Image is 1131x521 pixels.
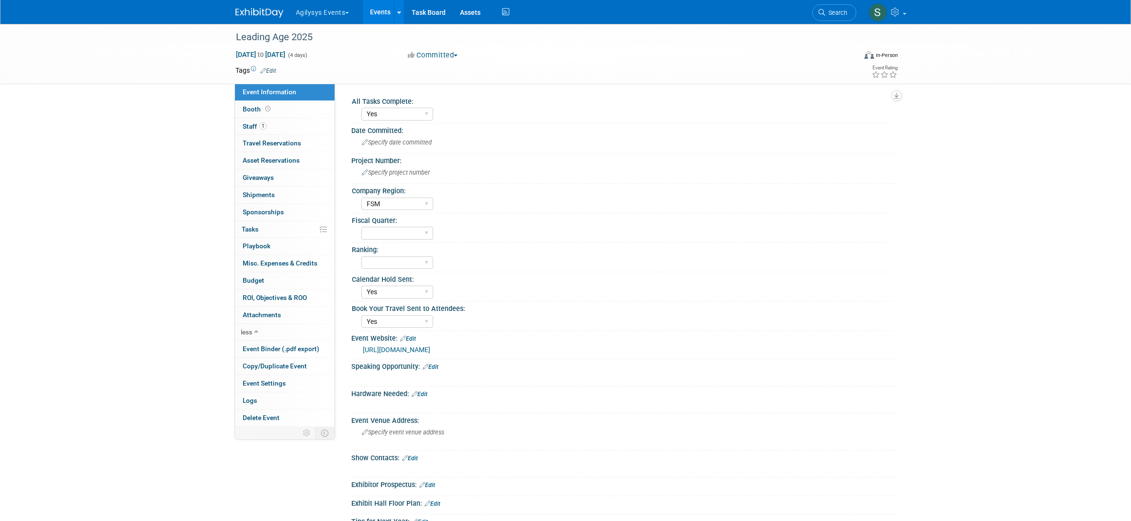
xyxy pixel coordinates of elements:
[351,413,896,425] div: Event Venue Address:
[825,9,847,16] span: Search
[351,451,896,463] div: Show Contacts:
[872,66,897,70] div: Event Rating
[352,301,892,313] div: Book Your Travel Sent to Attendees:
[351,477,896,490] div: Exhibitor Prospectus:
[235,8,283,18] img: ExhibitDay
[800,50,898,64] div: Event Format
[235,392,335,409] a: Logs
[864,51,874,59] img: Format-Inperson.png
[363,346,430,354] a: [URL][DOMAIN_NAME]
[235,204,335,221] a: Sponsorships
[243,294,307,301] span: ROI, Objectives & ROO
[315,427,335,439] td: Toggle Event Tabs
[243,259,317,267] span: Misc. Expenses & Credits
[351,496,896,509] div: Exhibit Hall Floor Plan:
[287,52,307,58] span: (4 days)
[419,482,435,488] a: Edit
[235,84,335,100] a: Event Information
[235,410,335,426] a: Delete Event
[235,135,335,152] a: Travel Reservations
[242,225,258,233] span: Tasks
[235,118,335,135] a: Staff1
[243,277,264,284] span: Budget
[352,94,892,106] div: All Tasks Complete:
[243,397,257,404] span: Logs
[235,255,335,272] a: Misc. Expenses & Credits
[235,152,335,169] a: Asset Reservations
[235,50,286,59] span: [DATE] [DATE]
[243,362,307,370] span: Copy/Duplicate Event
[235,289,335,306] a: ROI, Objectives & ROO
[362,169,430,176] span: Specify project number
[241,328,252,336] span: less
[235,169,335,186] a: Giveaways
[400,335,416,342] a: Edit
[259,122,267,130] span: 1
[243,88,296,96] span: Event Information
[351,331,896,344] div: Event Website:
[352,243,892,255] div: Ranking:
[243,174,274,181] span: Giveaways
[351,387,896,399] div: Hardware Needed:
[425,500,440,507] a: Edit
[235,307,335,323] a: Attachments
[243,208,284,216] span: Sponsorships
[235,238,335,255] a: Playbook
[423,364,438,370] a: Edit
[243,379,286,387] span: Event Settings
[402,455,418,462] a: Edit
[256,51,265,58] span: to
[243,105,272,113] span: Booth
[235,221,335,238] a: Tasks
[412,391,427,398] a: Edit
[243,414,280,421] span: Delete Event
[243,311,281,319] span: Attachments
[362,139,432,146] span: Specify date committed
[235,358,335,375] a: Copy/Duplicate Event
[235,375,335,392] a: Event Settings
[351,359,896,372] div: Speaking Opportunity:
[812,4,856,21] a: Search
[351,123,896,135] div: Date Committed:
[243,139,301,147] span: Travel Reservations
[352,272,892,284] div: Calendar Hold Sent:
[235,272,335,289] a: Budget
[352,184,892,196] div: Company Region:
[362,429,444,436] span: Specify event venue address
[243,156,300,164] span: Asset Reservations
[404,50,461,60] button: Committed
[243,242,270,250] span: Playbook
[243,122,267,130] span: Staff
[235,66,276,75] td: Tags
[352,213,892,225] div: Fiscal Quarter:
[233,29,842,46] div: Leading Age 2025
[299,427,315,439] td: Personalize Event Tab Strip
[263,105,272,112] span: Booth not reserved yet
[351,154,896,166] div: Project Number:
[243,191,275,199] span: Shipments
[235,341,335,357] a: Event Binder (.pdf export)
[235,324,335,341] a: less
[243,345,319,353] span: Event Binder (.pdf export)
[875,52,898,59] div: In-Person
[260,67,276,74] a: Edit
[235,101,335,118] a: Booth
[869,3,887,22] img: Salvatore Capizzi
[235,187,335,203] a: Shipments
